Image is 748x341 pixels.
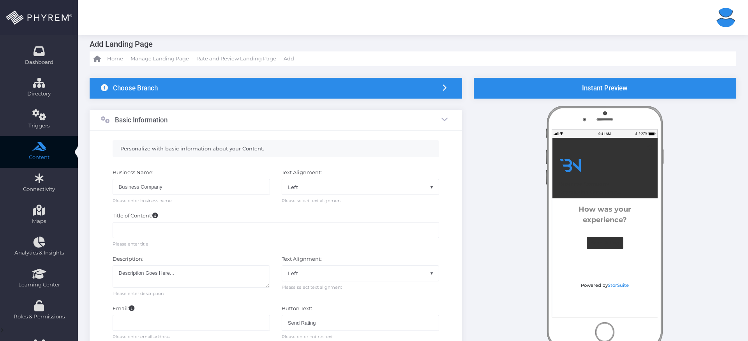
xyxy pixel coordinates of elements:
label: Business Name: [113,169,153,177]
span: Directory [5,90,73,98]
span: Add [284,55,294,63]
span: Please enter description [113,288,164,297]
span: Content [5,154,73,161]
span: Triggers [5,122,73,130]
span: Maps [32,217,46,225]
span: Left [282,265,439,281]
span: Left [282,266,439,281]
div: Personalize with basic information about your Content. [113,140,439,157]
label: Email: [113,305,134,313]
li: - [278,55,282,63]
li: - [125,55,129,63]
span: Please select text alignment [282,195,342,204]
h3: Instant Preview [582,84,628,92]
li: - [191,55,195,63]
label: Description: [113,255,143,263]
label: Text Alignment: [282,169,322,177]
span: Learning Center [5,281,73,289]
span: Please enter title [113,238,148,247]
span: Rate and Review Landing Page [196,55,276,63]
span: Please enter button text [282,331,333,340]
span: Dashboard [25,58,53,66]
span: Analytics & Insights [5,249,73,257]
h3: Add Landing Page [90,37,730,51]
span: Connectivity [5,186,73,193]
textarea: Description Goes Here... [113,265,270,288]
span: Please select text alignment [282,281,342,291]
span: Manage Landing Page [131,55,189,63]
span: Please enter business name [113,195,172,204]
h3: Choose Branch [113,84,158,92]
label: Title of Content: [113,212,158,220]
span: Please enter email address [113,331,169,340]
label: Button Text: [282,305,312,313]
span: Home [107,55,123,63]
label: Text Alignment: [282,255,322,263]
h3: Basic Information [115,116,168,124]
span: Left [282,179,439,194]
span: Roles & Permissions [5,313,73,321]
